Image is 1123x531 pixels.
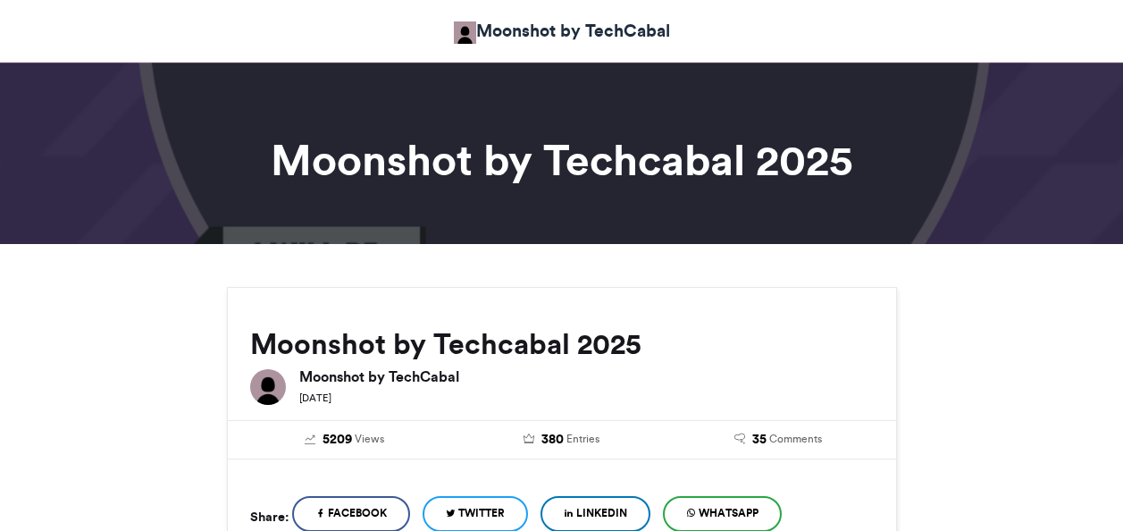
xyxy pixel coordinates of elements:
span: 5209 [323,430,352,450]
h6: Moonshot by TechCabal [299,369,874,383]
span: Entries [566,431,599,447]
span: Views [355,431,384,447]
img: Moonshot by TechCabal [250,369,286,405]
span: Comments [769,431,822,447]
img: Moonshot by TechCabal [454,21,476,44]
span: 380 [541,430,564,450]
h5: Share: [250,505,289,528]
span: Facebook [328,505,387,521]
a: Moonshot by TechCabal [454,18,670,44]
a: 380 Entries [466,430,657,450]
h1: Moonshot by Techcabal 2025 [66,139,1058,181]
a: 5209 Views [250,430,440,450]
span: WhatsApp [699,505,758,521]
span: LinkedIn [576,505,627,521]
span: 35 [752,430,767,450]
small: [DATE] [299,392,331,404]
span: Twitter [458,505,505,521]
a: 35 Comments [683,430,874,450]
h2: Moonshot by Techcabal 2025 [250,328,874,360]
